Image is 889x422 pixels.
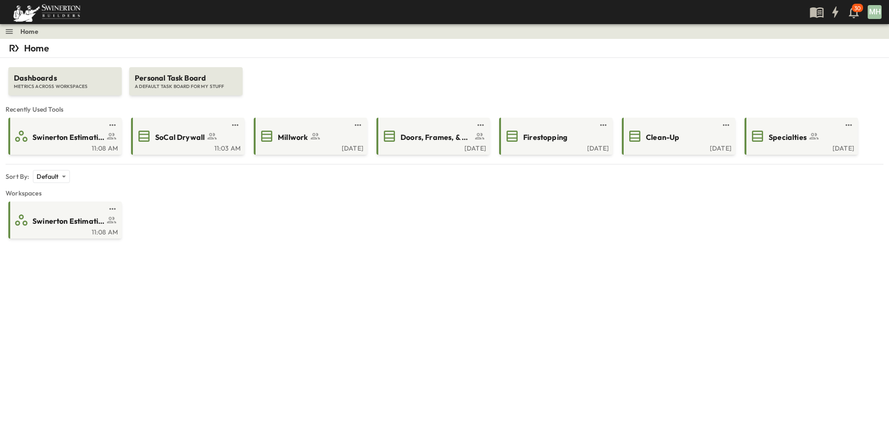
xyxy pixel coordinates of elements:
a: DashboardsMETRICS ACROSS WORKSPACES [7,58,123,95]
span: A DEFAULT TASK BOARD FOR MY STUFF [135,83,237,90]
span: Swinerton Estimating [32,216,104,227]
a: 11:03 AM [133,144,241,151]
a: Doors, Frames, & Hardware [378,129,486,144]
button: test [843,120,854,131]
span: Personal Task Board [135,73,237,83]
span: Swinerton Estimating [32,132,104,143]
a: [DATE] [624,144,732,151]
p: 30 [854,5,861,12]
a: 11:08 AM [10,227,118,235]
img: 6c363589ada0b36f064d841b69d3a419a338230e66bb0a533688fa5cc3e9e735.png [11,2,82,22]
span: METRICS ACROSS WORKSPACES [14,83,116,90]
a: [DATE] [378,144,486,151]
a: SoCal Drywall [133,129,241,144]
button: test [720,120,732,131]
span: Specialties [769,132,807,143]
button: test [475,120,486,131]
span: Recently Used Tools [6,105,883,114]
span: Clean-Up [646,132,679,143]
button: test [598,120,609,131]
a: [DATE] [501,144,609,151]
span: Dashboards [14,73,116,83]
a: 11:08 AM [10,144,118,151]
p: Home [24,42,49,55]
span: Doors, Frames, & Hardware [401,132,472,143]
span: Workspaces [6,189,883,198]
a: Swinerton Estimating [10,213,118,227]
span: Millwork [278,132,308,143]
a: [DATE] [746,144,854,151]
div: MH [868,5,882,19]
a: Personal Task BoardA DEFAULT TASK BOARD FOR MY STUFF [128,58,244,95]
span: SoCal Drywall [155,132,205,143]
a: Swinerton Estimating [10,129,118,144]
button: MH [867,4,883,20]
a: Home [20,27,38,36]
button: test [230,120,241,131]
p: Default [37,172,58,181]
a: Millwork [256,129,363,144]
nav: breadcrumbs [20,27,44,36]
div: Default [33,170,69,183]
p: Sort By: [6,172,29,181]
button: test [352,120,363,131]
a: Firestopping [501,129,609,144]
a: [DATE] [256,144,363,151]
span: Firestopping [523,132,567,143]
a: Specialties [746,129,854,144]
button: test [107,120,118,131]
a: Clean-Up [624,129,732,144]
button: test [107,203,118,214]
